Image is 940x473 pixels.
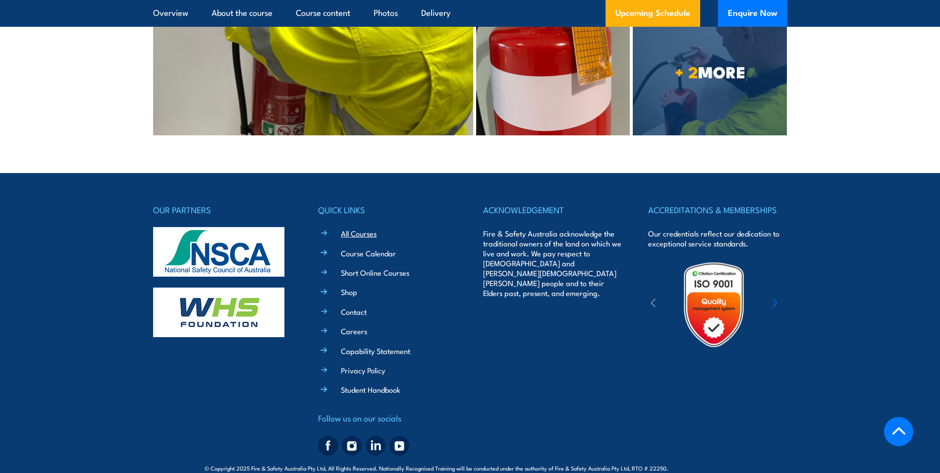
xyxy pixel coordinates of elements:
[483,203,622,217] h4: ACKNOWLEDGEMENT
[670,261,757,348] img: Untitled design (19)
[701,463,735,473] a: KND Digital
[318,203,457,217] h4: QUICK LINKS
[633,7,787,135] a: + 2MORE
[648,203,787,217] h4: ACCREDITATIONS & MEMBERSHIPS
[758,288,844,322] img: ewpa-logo
[341,306,367,317] a: Contact
[153,288,284,337] img: whs-logo-footer
[341,384,400,395] a: Student Handbook
[205,463,735,473] span: © Copyright 2025 Fire & Safety Australia Pty Ltd, All Rights Reserved. Nationally Recognised Trai...
[680,464,735,472] span: Site:
[341,267,409,278] a: Short Online Courses
[341,326,367,336] a: Careers
[633,64,787,78] span: MORE
[341,287,357,297] a: Shop
[341,248,396,258] a: Course Calendar
[318,411,457,425] h4: Follow us on our socials
[153,227,284,277] img: nsca-logo-footer
[153,203,292,217] h4: OUR PARTNERS
[341,365,385,375] a: Privacy Policy
[648,229,787,248] p: Our credentials reflect our dedication to exceptional service standards.
[341,346,410,356] a: Capability Statement
[675,59,698,84] strong: + 2
[483,229,622,298] p: Fire & Safety Australia acknowledge the traditional owners of the land on which we live and work....
[341,228,377,238] a: All Courses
